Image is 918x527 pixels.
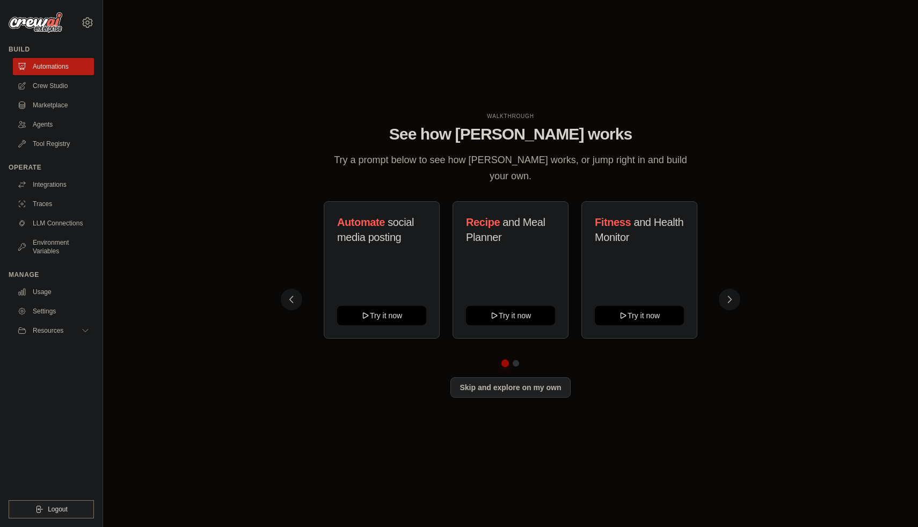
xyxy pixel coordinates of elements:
[13,215,94,232] a: LLM Connections
[595,216,631,228] span: Fitness
[289,112,732,120] div: WALKTHROUGH
[595,306,684,325] button: Try it now
[13,303,94,320] a: Settings
[450,377,570,398] button: Skip and explore on my own
[466,216,545,243] span: and Meal Planner
[337,216,385,228] span: Automate
[9,12,62,33] img: Logo
[466,306,555,325] button: Try it now
[9,163,94,172] div: Operate
[13,116,94,133] a: Agents
[330,152,691,184] p: Try a prompt below to see how [PERSON_NAME] works, or jump right in and build your own.
[9,45,94,54] div: Build
[13,135,94,152] a: Tool Registry
[48,505,68,514] span: Logout
[13,234,94,260] a: Environment Variables
[595,216,683,243] span: and Health Monitor
[337,306,426,325] button: Try it now
[33,326,63,335] span: Resources
[9,270,94,279] div: Manage
[13,77,94,94] a: Crew Studio
[13,97,94,114] a: Marketplace
[9,500,94,518] button: Logout
[13,176,94,193] a: Integrations
[13,195,94,213] a: Traces
[289,125,732,144] h1: See how [PERSON_NAME] works
[337,216,414,243] span: social media posting
[13,283,94,301] a: Usage
[13,58,94,75] a: Automations
[466,216,500,228] span: Recipe
[13,322,94,339] button: Resources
